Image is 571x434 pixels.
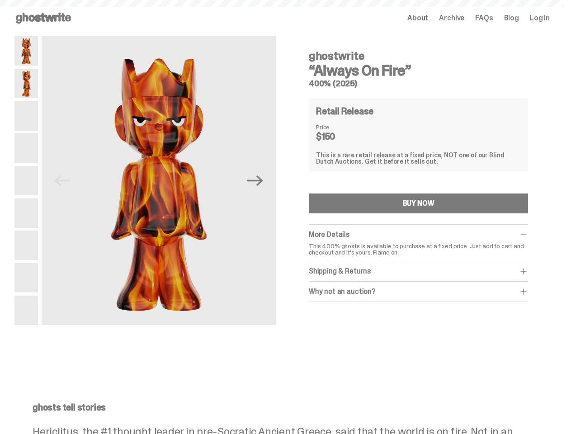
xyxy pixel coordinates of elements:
a: Archive [439,14,464,22]
a: FAQs [475,14,493,22]
a: Log in [530,14,550,22]
div: This is a rare retail release at a fixed price, NOT one of our Blind Dutch Auctions. Get it befor... [316,152,521,165]
h5: 400% (2025) [309,80,528,88]
p: This 400% ghosts is available to purchase at a fixed price. Just add to cart and checkout and it'... [309,243,528,255]
img: Always-On-Fire---Website-Archive.2485X.png [14,69,38,98]
a: About [407,14,428,22]
dt: Price [316,124,361,130]
button: BUY NOW [309,193,528,213]
div: Why not an auction? [309,287,528,296]
a: Blog [504,14,519,22]
img: Always-On-Fire---Website-Archive.2484X.png [14,36,38,66]
div: BUY NOW [403,200,434,207]
dd: $150 [316,132,361,141]
span: More Details [309,230,349,239]
img: Always-On-Fire---Website-Archive.2484X.png [42,36,276,330]
h3: “Always On Fire” [309,63,528,78]
h4: Retail Release [316,107,373,116]
h4: ghostwrite [309,51,528,61]
div: Shipping & Returns [309,267,528,276]
p: ghosts tell stories [33,403,532,412]
button: Next [245,170,265,190]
